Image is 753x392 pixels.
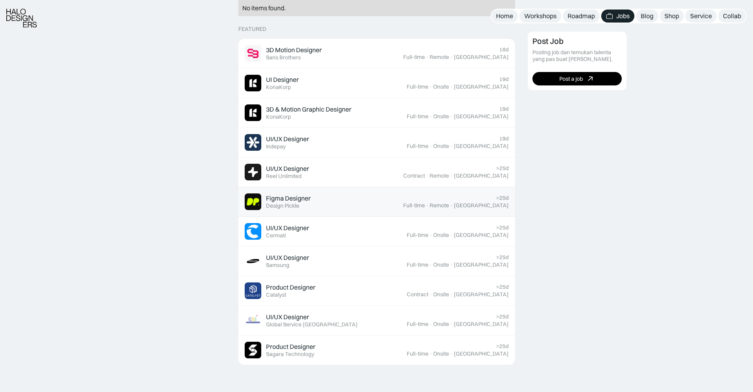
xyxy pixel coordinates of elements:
a: Collab [718,9,746,23]
div: >25d [496,165,509,172]
a: Job ImageFigma DesignerDesign Pickle>25dFull-time·Remote·[GEOGRAPHIC_DATA] [238,187,515,217]
div: KonaKorp [266,84,291,91]
img: Job Image [245,164,261,180]
div: Full-time [407,143,428,150]
img: Job Image [245,193,261,210]
a: Job Image3D Motion DesignerSans Brothers18dFull-time·Remote·[GEOGRAPHIC_DATA] [238,39,515,68]
div: UI Designer [266,76,299,84]
div: Onsite [433,321,449,328]
div: Full-time [407,113,428,120]
div: >25d [496,343,509,350]
img: Job Image [245,282,261,299]
a: Job ImageUI/UX DesignerIndepay19dFull-time·Onsite·[GEOGRAPHIC_DATA] [238,128,515,157]
a: Shop [660,9,684,23]
div: Product Designer [266,283,315,292]
div: · [450,113,453,120]
div: · [450,172,453,179]
div: [GEOGRAPHIC_DATA] [454,202,509,209]
div: Collab [723,12,741,20]
div: Full-time [403,54,425,61]
div: Roadmap [568,12,595,20]
div: Remote [430,54,449,61]
a: Job ImageUI/UX DesignerGlobal Service [GEOGRAPHIC_DATA]>25dFull-time·Onsite·[GEOGRAPHIC_DATA] [238,306,515,335]
div: >25d [496,224,509,231]
div: · [426,54,429,61]
a: Workshops [519,9,561,23]
div: Reel Unlimited [266,173,302,180]
a: Service [685,9,717,23]
img: Job Image [245,342,261,358]
div: Remote [430,202,449,209]
div: · [429,350,432,357]
div: · [450,261,453,268]
div: [GEOGRAPHIC_DATA] [454,350,509,357]
div: Home [496,12,513,20]
a: Job ImageUI DesignerKonaKorp19dFull-time·Onsite·[GEOGRAPHIC_DATA] [238,68,515,98]
div: KonaKorp [266,114,291,120]
div: [GEOGRAPHIC_DATA] [454,113,509,120]
div: No items found. [242,4,511,12]
a: Job ImageUI/UX DesignerReel Unlimited>25dContract·Remote·[GEOGRAPHIC_DATA] [238,157,515,187]
img: Job Image [245,45,261,62]
div: UI/UX Designer [266,313,309,321]
a: Job ImageProduct DesignerCatalyst>25dContract·Onsite·[GEOGRAPHIC_DATA] [238,276,515,306]
div: [GEOGRAPHIC_DATA] [454,143,509,150]
div: Full-time [407,232,428,239]
div: 3D & Motion Graphic Designer [266,105,351,114]
div: Sans Brothers [266,54,301,61]
div: · [450,83,453,90]
div: 3D Motion Designer [266,46,322,54]
div: Product Designer [266,343,315,351]
a: Job ImageUI/UX DesignerCermati>25dFull-time·Onsite·[GEOGRAPHIC_DATA] [238,217,515,246]
div: >25d [496,284,509,290]
div: · [450,202,453,209]
div: 19d [499,135,509,142]
img: Job Image [245,312,261,329]
div: · [450,350,453,357]
div: Workshops [524,12,557,20]
div: · [429,232,432,239]
div: Onsite [433,232,449,239]
div: Full-time [407,321,428,328]
div: 19d [499,76,509,83]
div: Onsite [433,261,449,268]
a: Job ImageProduct DesignerSagara Technology>25dFull-time·Onsite·[GEOGRAPHIC_DATA] [238,335,515,365]
div: Shop [664,12,679,20]
div: Figma Designer [266,194,311,203]
div: Full-time [403,202,425,209]
div: Post Job [532,36,564,46]
div: 19d [499,106,509,112]
div: Cermati [266,232,286,239]
div: Onsite [433,350,449,357]
div: [GEOGRAPHIC_DATA] [454,261,509,268]
div: · [426,202,429,209]
div: · [450,232,453,239]
div: Jobs [616,12,630,20]
img: Job Image [245,223,261,240]
div: · [450,291,453,298]
a: Blog [636,9,658,23]
div: Onsite [433,83,449,90]
div: · [429,261,432,268]
div: UI/UX Designer [266,254,309,262]
a: Home [491,9,518,23]
div: Remote [430,172,449,179]
div: Global Service [GEOGRAPHIC_DATA] [266,321,358,328]
div: UI/UX Designer [266,224,309,232]
div: Blog [641,12,653,20]
div: Featured [238,26,266,32]
div: Contract [403,172,425,179]
div: UI/UX Designer [266,135,309,143]
div: [GEOGRAPHIC_DATA] [454,54,509,61]
div: Full-time [407,261,428,268]
a: Post a job [532,72,622,85]
div: Onsite [433,113,449,120]
div: · [429,291,432,298]
div: >25d [496,195,509,201]
div: 18d [499,46,509,53]
div: >25d [496,313,509,320]
div: >25d [496,254,509,261]
div: · [426,172,429,179]
a: Job Image3D & Motion Graphic DesignerKonaKorp19dFull-time·Onsite·[GEOGRAPHIC_DATA] [238,98,515,128]
div: · [429,83,432,90]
